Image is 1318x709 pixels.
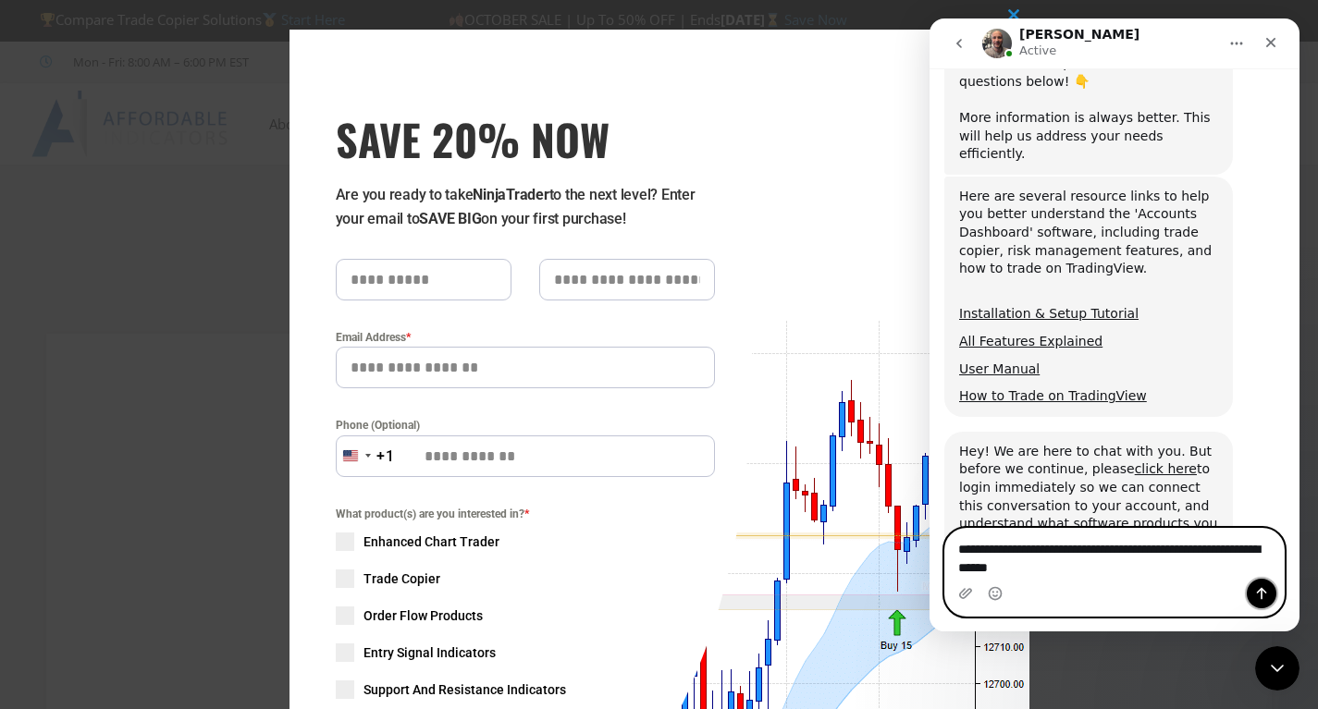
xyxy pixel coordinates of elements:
[419,210,481,227] strong: SAVE BIG
[336,606,715,625] label: Order Flow Products
[363,680,566,699] span: Support And Resistance Indicators
[1255,646,1300,691] iframe: Intercom live chat
[336,569,715,588] label: Trade Copier
[376,445,395,469] div: +1
[336,505,715,523] span: What product(s) are you interested in?
[336,113,715,165] h3: SAVE 20% NOW
[336,416,715,434] label: Phone (Optional)
[363,532,499,551] span: Enhanced Chart Trader
[473,186,548,203] strong: NinjaTrader
[336,183,715,231] p: Are you ready to take to the next level? Enter your email to on your first purchase!
[363,569,440,588] span: Trade Copier
[336,532,715,551] label: Enhanced Chart Trader
[363,643,496,662] span: Entry Signal Indicators
[930,18,1300,631] iframe: Intercom live chat
[336,680,715,699] label: Support And Resistance Indicators
[336,328,715,347] label: Email Address
[336,643,715,662] label: Entry Signal Indicators
[336,435,395,477] button: Selected country
[363,606,483,625] span: Order Flow Products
